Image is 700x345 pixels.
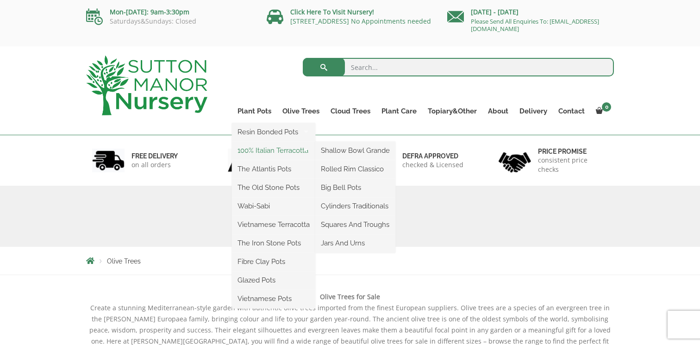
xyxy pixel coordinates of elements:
a: The Iron Stone Pots [232,236,315,250]
p: Mon-[DATE]: 9am-3:30pm [86,6,253,18]
a: Plant Pots [232,105,277,118]
a: Fibre Clay Pots [232,255,315,269]
a: About [482,105,514,118]
a: Click Here To Visit Nursery! [290,7,374,16]
img: logo [86,56,207,115]
h6: FREE DELIVERY [131,152,178,160]
p: checked & Licensed [402,160,463,169]
a: Glazed Pots [232,273,315,287]
p: [DATE] - [DATE] [447,6,614,18]
h6: Price promise [538,147,608,156]
a: Vietnamese Terracotta [232,218,315,232]
a: Olive Trees [277,105,325,118]
p: consistent price checks [538,156,608,174]
a: Wabi-Sabi [232,199,315,213]
span: Olive Trees [107,257,141,265]
a: 100% Italian Terracotta [232,144,315,157]
a: Plant Care [376,105,422,118]
p: on all orders [131,160,178,169]
a: Please Send All Enquiries To: [EMAIL_ADDRESS][DOMAIN_NAME] [471,17,599,33]
h1: Olive Trees [86,208,614,225]
h6: Defra approved [402,152,463,160]
a: The Old Stone Pots [232,181,315,194]
a: Shallow Bowl Grande [315,144,395,157]
p: Saturdays&Sundays: Closed [86,18,253,25]
a: Squares And Troughs [315,218,395,232]
a: Delivery [514,105,553,118]
a: Vietnamese Pots [232,292,315,306]
nav: Breadcrumbs [86,257,614,264]
input: Search... [303,58,614,76]
a: Big Bell Pots [315,181,395,194]
a: Cylinders Traditionals [315,199,395,213]
a: 0 [590,105,614,118]
img: 1.jpg [92,149,125,172]
a: Topiary&Other [422,105,482,118]
a: Cloud Trees [325,105,376,118]
a: The Atlantis Pots [232,162,315,176]
a: Contact [553,105,590,118]
a: Jars And Urns [315,236,395,250]
a: Rolled Rim Classico [315,162,395,176]
a: [STREET_ADDRESS] No Appointments needed [290,17,431,25]
b: Olive Trees for Sale [320,292,380,301]
span: 0 [602,102,611,112]
img: 2.jpg [228,149,260,172]
a: Resin Bonded Pots [232,125,315,139]
img: 4.jpg [499,146,531,175]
